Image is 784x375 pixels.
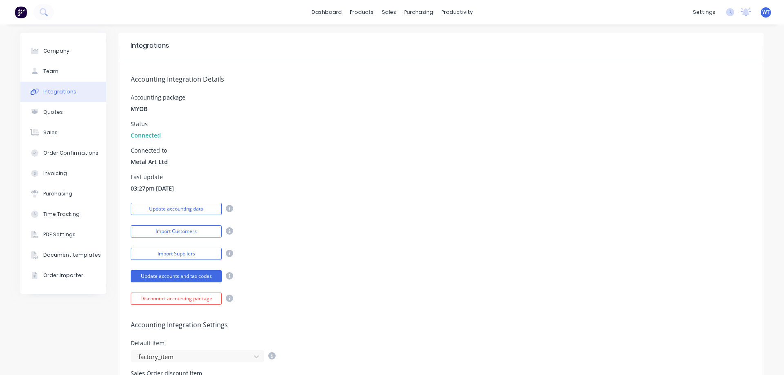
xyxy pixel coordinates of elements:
[20,204,106,224] button: Time Tracking
[131,293,222,305] button: Disconnect accounting package
[437,6,477,18] div: productivity
[400,6,437,18] div: purchasing
[131,104,147,113] span: MYOB
[307,6,346,18] a: dashboard
[20,265,106,286] button: Order Importer
[20,184,106,204] button: Purchasing
[131,158,168,166] span: Metal Art Ltd
[762,9,770,16] span: WT
[131,225,222,237] button: Import Customers
[131,321,751,329] h5: Accounting Integration Settings
[43,129,58,136] div: Sales
[131,95,185,100] div: Accounting package
[346,6,378,18] div: products
[20,224,106,245] button: PDF Settings
[20,82,106,102] button: Integrations
[43,149,98,157] div: Order Confirmations
[20,102,106,122] button: Quotes
[689,6,719,18] div: settings
[131,340,276,346] div: Default item
[131,270,222,282] button: Update accounts and tax codes
[43,190,72,197] div: Purchasing
[43,109,63,116] div: Quotes
[131,75,751,83] h5: Accounting Integration Details
[43,272,83,279] div: Order Importer
[20,143,106,163] button: Order Confirmations
[131,131,161,140] span: Connected
[378,6,400,18] div: sales
[43,47,69,55] div: Company
[43,68,58,75] div: Team
[43,211,80,218] div: Time Tracking
[43,231,76,238] div: PDF Settings
[20,245,106,265] button: Document templates
[20,163,106,184] button: Invoicing
[20,41,106,61] button: Company
[131,184,174,193] span: 03:27pm [DATE]
[131,41,169,51] div: Integrations
[43,251,101,259] div: Document templates
[131,248,222,260] button: Import Suppliers
[43,170,67,177] div: Invoicing
[131,203,222,215] button: Update accounting data
[15,6,27,18] img: Factory
[20,61,106,82] button: Team
[20,122,106,143] button: Sales
[43,88,76,95] div: Integrations
[131,174,174,180] div: Last update
[131,121,161,127] div: Status
[131,148,168,153] div: Connected to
